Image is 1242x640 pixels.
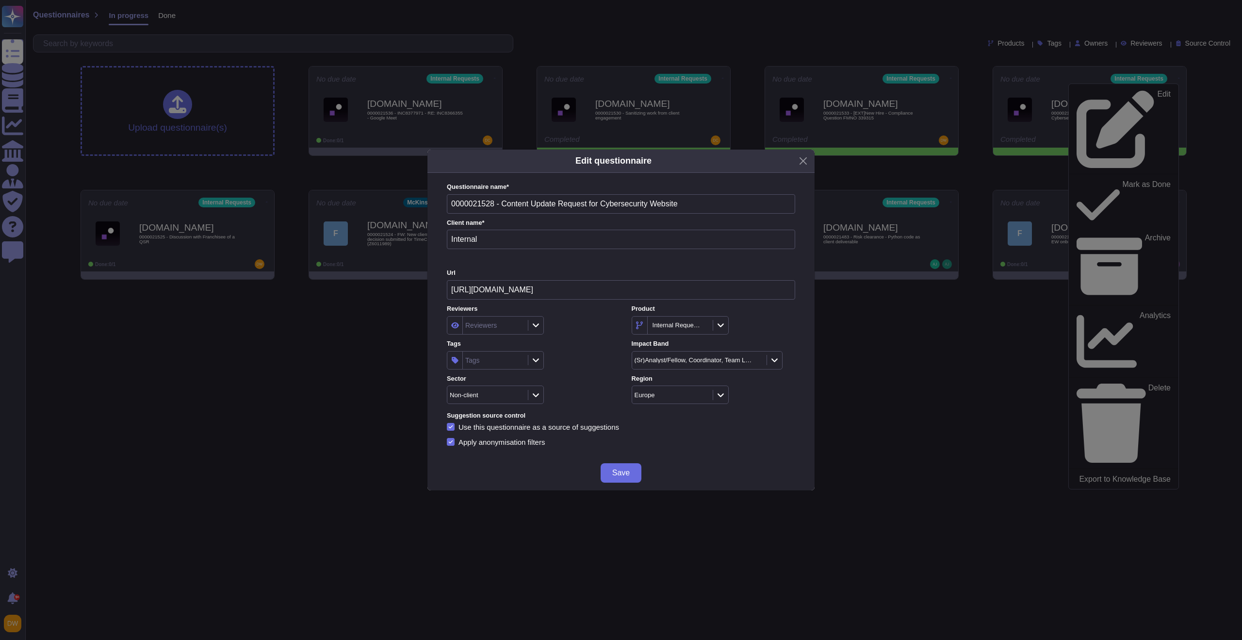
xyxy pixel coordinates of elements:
[575,154,652,168] h5: Edit questionnaire
[447,230,795,249] input: Enter company name of the client
[653,322,701,328] div: Internal Requests
[635,392,655,398] div: Europe
[635,357,754,363] div: (Sr)Analyst/Fellow, Coordinator, Team Leader
[458,438,547,446] div: Apply anonymisation filters
[447,376,610,382] label: Sector
[447,184,795,190] label: Questionnaire name
[447,194,795,214] input: Enter questionnaire name
[612,469,630,477] span: Save
[465,357,480,364] div: Tags
[632,376,795,382] label: Region
[447,413,795,419] label: Suggestion source control
[601,463,641,483] button: Save
[447,220,795,226] label: Client name
[465,322,497,329] div: Reviewers
[450,392,478,398] div: Non-client
[458,423,619,431] div: Use this questionnaire as a source of suggestions
[447,306,610,312] label: Reviewers
[447,341,610,347] label: Tags
[447,270,795,276] label: Url
[632,341,795,347] label: Impact Band
[447,280,795,300] input: Online platform url
[796,153,811,168] button: Close
[632,306,795,312] label: Product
